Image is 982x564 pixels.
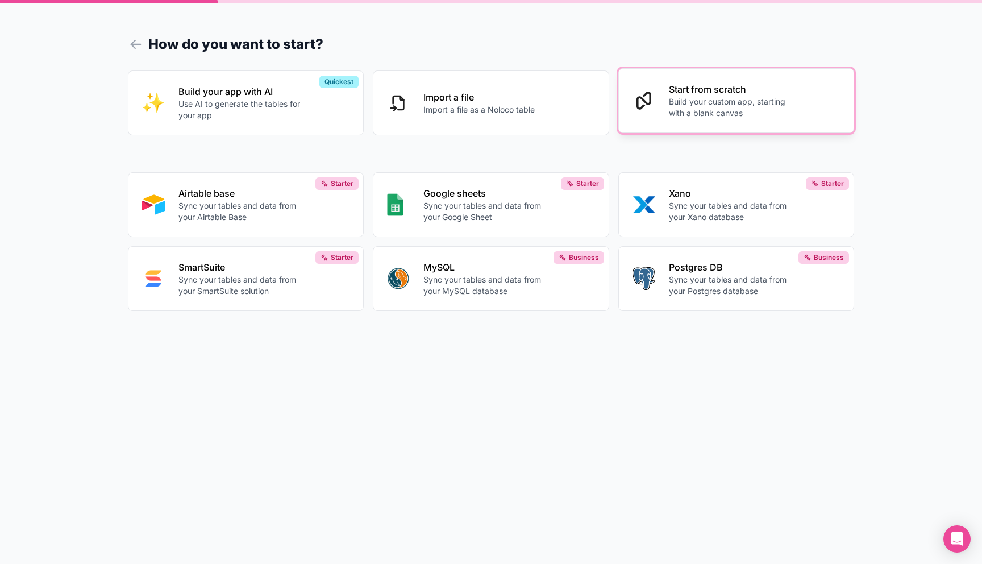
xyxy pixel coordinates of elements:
span: Business [569,253,599,262]
p: Postgres DB [669,260,795,274]
button: Import a fileImport a file as a Noloco table [373,70,609,135]
p: Sync your tables and data from your Postgres database [669,274,795,297]
img: AIRTABLE [142,193,165,216]
button: AIRTABLEAirtable baseSync your tables and data from your Airtable BaseStarter [128,172,364,237]
p: Airtable base [178,186,305,200]
p: Sync your tables and data from your Xano database [669,200,795,223]
button: INTERNAL_WITH_AIBuild your app with AIUse AI to generate the tables for your appQuickest [128,70,364,135]
button: GOOGLE_SHEETSGoogle sheetsSync your tables and data from your Google SheetStarter [373,172,609,237]
p: Import a file [423,90,535,104]
button: Start from scratchBuild your custom app, starting with a blank canvas [618,68,855,133]
button: MYSQLMySQLSync your tables and data from your MySQL databaseBusiness [373,246,609,311]
span: Business [814,253,844,262]
img: MYSQL [387,267,410,290]
p: Sync your tables and data from your SmartSuite solution [178,274,305,297]
p: Import a file as a Noloco table [423,104,535,115]
p: Build your custom app, starting with a blank canvas [669,96,795,119]
img: SMART_SUITE [142,267,165,290]
div: Open Intercom Messenger [943,525,971,553]
p: Start from scratch [669,82,795,96]
p: Sync your tables and data from your MySQL database [423,274,550,297]
span: Starter [576,179,599,188]
p: Google sheets [423,186,550,200]
h1: How do you want to start? [128,34,855,55]
div: Quickest [319,76,359,88]
img: INTERNAL_WITH_AI [142,92,165,114]
p: Build your app with AI [178,85,305,98]
p: Use AI to generate the tables for your app [178,98,305,121]
span: Starter [821,179,844,188]
button: SMART_SUITESmartSuiteSync your tables and data from your SmartSuite solutionStarter [128,246,364,311]
p: MySQL [423,260,550,274]
button: XANOXanoSync your tables and data from your Xano databaseStarter [618,172,855,237]
p: SmartSuite [178,260,305,274]
p: Sync your tables and data from your Google Sheet [423,200,550,223]
img: POSTGRES [633,267,655,290]
p: Xano [669,186,795,200]
img: XANO [633,193,655,216]
p: Sync your tables and data from your Airtable Base [178,200,305,223]
img: GOOGLE_SHEETS [387,193,403,216]
span: Starter [331,253,353,262]
span: Starter [331,179,353,188]
button: POSTGRESPostgres DBSync your tables and data from your Postgres databaseBusiness [618,246,855,311]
